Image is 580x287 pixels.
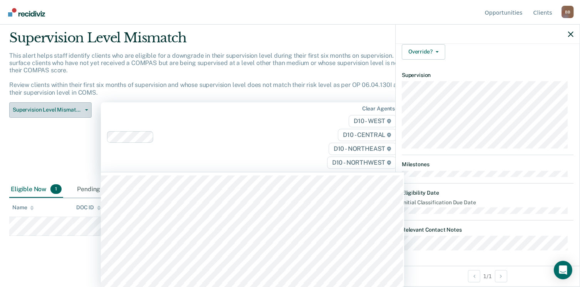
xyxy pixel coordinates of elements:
[8,8,45,17] img: Recidiviz
[402,227,573,233] dt: Relevant Contact Notes
[75,181,117,198] div: Pending
[76,204,101,211] div: DOC ID
[554,261,572,279] div: Open Intercom Messenger
[349,115,396,127] span: D10 - WEST
[327,157,396,169] span: D10 - NORTHWEST
[396,266,580,286] div: 1 / 1
[468,270,480,282] button: Previous Opportunity
[50,184,62,194] span: 1
[495,270,507,282] button: Next Opportunity
[402,161,573,168] dt: Milestones
[562,6,574,18] button: Profile dropdown button
[402,44,445,60] button: Override?
[12,204,34,211] div: Name
[9,181,63,198] div: Eligible Now
[13,107,82,113] span: Supervision Level Mismatch
[329,143,396,155] span: D10 - NORTHEAST
[338,129,396,141] span: D10 - CENTRAL
[402,190,573,196] dt: Eligibility Date
[9,30,444,52] div: Supervision Level Mismatch
[402,199,573,206] dt: Initial Classification Due Date
[9,52,437,96] p: This alert helps staff identify clients who are eligible for a downgrade in their supervision lev...
[402,72,573,78] dt: Supervision
[562,6,574,18] div: B B
[362,105,395,112] div: Clear agents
